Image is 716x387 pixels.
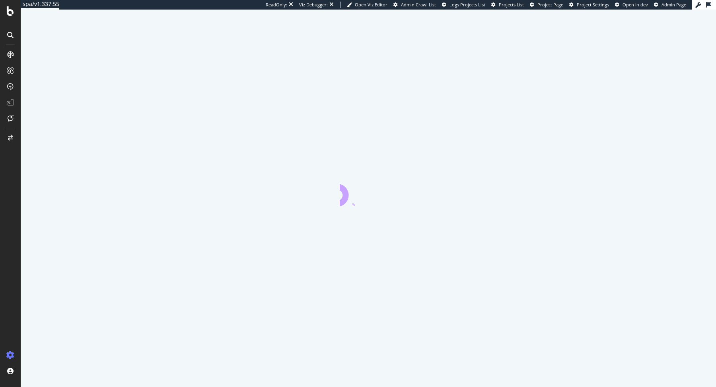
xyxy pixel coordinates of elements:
a: Project Settings [569,2,609,8]
span: Project Settings [577,2,609,8]
a: Projects List [491,2,524,8]
span: Project Page [537,2,563,8]
a: Project Page [530,2,563,8]
span: Logs Projects List [449,2,485,8]
div: ReadOnly: [266,2,287,8]
span: Open Viz Editor [355,2,387,8]
span: Projects List [499,2,524,8]
a: Admin Crawl List [393,2,436,8]
span: Admin Page [662,2,686,8]
div: animation [340,178,397,206]
a: Open in dev [615,2,648,8]
span: Open in dev [623,2,648,8]
a: Open Viz Editor [347,2,387,8]
a: Admin Page [654,2,686,8]
div: Viz Debugger: [299,2,328,8]
span: Admin Crawl List [401,2,436,8]
a: Logs Projects List [442,2,485,8]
